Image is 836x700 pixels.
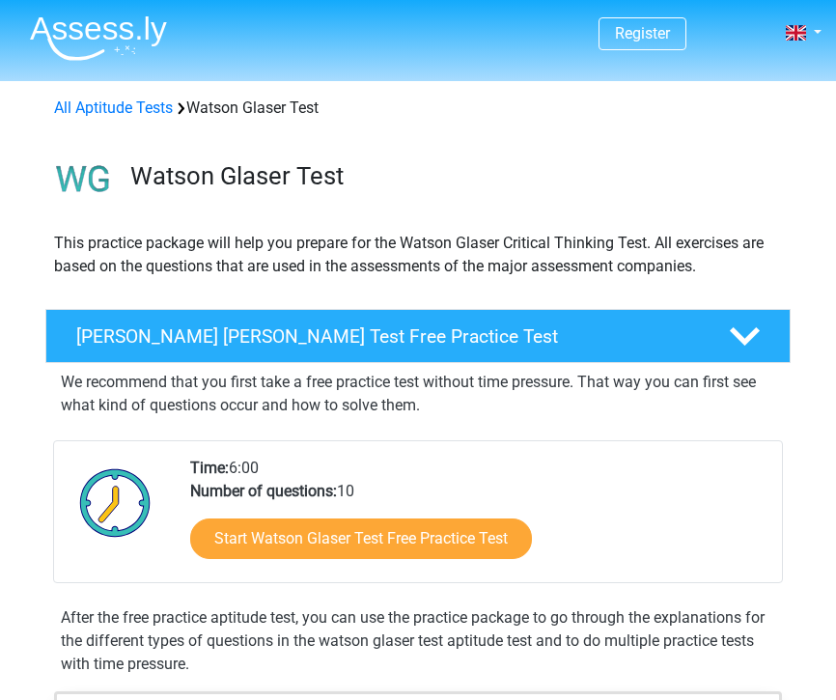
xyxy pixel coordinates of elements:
[53,606,783,676] div: After the free practice aptitude test, you can use the practice package to go through the explana...
[38,309,798,363] a: [PERSON_NAME] [PERSON_NAME] Test Free Practice Test
[70,457,161,547] img: Clock
[46,97,790,120] div: Watson Glaser Test
[54,98,173,117] a: All Aptitude Tests
[176,457,781,582] div: 6:00 10
[190,459,229,477] b: Time:
[30,15,167,61] img: Assessly
[76,325,701,348] h4: [PERSON_NAME] [PERSON_NAME] Test Free Practice Test
[46,143,121,216] img: watson glaser test
[190,482,337,500] b: Number of questions:
[130,161,775,191] h3: Watson Glaser Test
[190,518,532,559] a: Start Watson Glaser Test Free Practice Test
[54,232,782,278] p: This practice package will help you prepare for the Watson Glaser Critical Thinking Test. All exe...
[615,24,670,42] a: Register
[61,371,775,417] p: We recommend that you first take a free practice test without time pressure. That way you can fir...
